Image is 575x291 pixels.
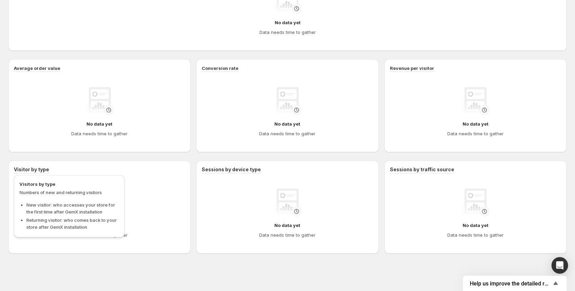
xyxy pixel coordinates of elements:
[470,279,560,288] button: Show survey - Help us improve the detailed report for A/B campaigns
[86,120,112,127] h4: No data yet
[390,65,434,72] h3: Revenue per visitor
[447,231,504,238] h4: Data needs time to gather
[86,87,113,115] img: No data yet
[202,65,238,72] h3: Conversion rate
[470,280,551,287] span: Help us improve the detailed report for A/B campaigns
[259,130,316,137] h4: Data needs time to gather
[275,19,301,26] h4: No data yet
[19,190,102,195] span: Numbers of new and returning visitors
[463,222,489,229] h4: No data yet
[26,217,117,230] span: Returning visitor: who comes back to your store after GemX installation
[274,222,300,229] h4: No data yet
[259,231,316,238] h4: Data needs time to gather
[274,189,301,216] img: No data yet
[274,87,301,115] img: No data yet
[551,257,568,274] div: Open Intercom Messenger
[462,87,489,115] img: No data yet
[390,166,454,173] h3: Sessions by traffic source
[14,65,60,72] h3: Average order value
[19,181,119,188] span: Visitors by type
[71,130,128,137] h4: Data needs time to gather
[14,166,49,173] h3: Visitor by type
[26,202,115,215] span: New visitor: who accesses your store for the first time after GemX installation
[447,130,504,137] h4: Data needs time to gather
[274,120,300,127] h4: No data yet
[463,120,489,127] h4: No data yet
[202,166,261,173] h3: Sessions by device type
[259,29,316,36] h4: Data needs time to gather
[462,189,489,216] img: No data yet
